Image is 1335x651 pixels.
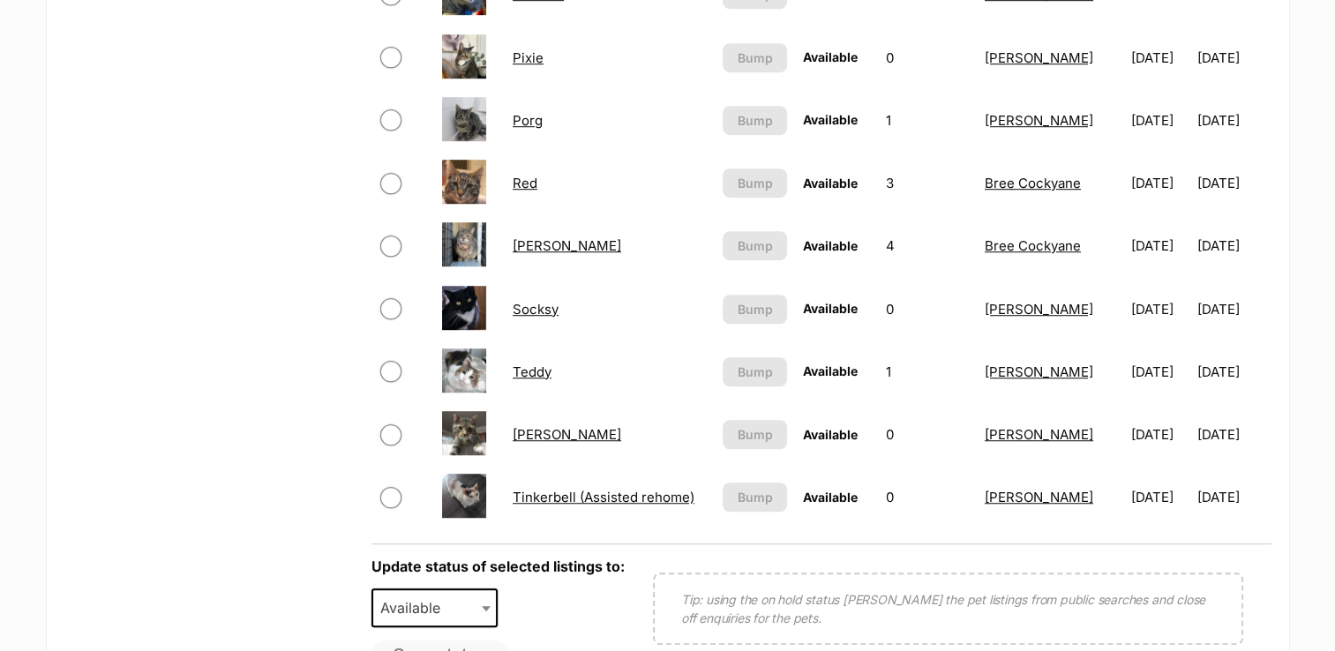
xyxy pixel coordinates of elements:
[1124,404,1196,465] td: [DATE]
[723,357,788,386] button: Bump
[879,90,976,151] td: 1
[879,404,976,465] td: 0
[723,43,788,72] button: Bump
[1124,90,1196,151] td: [DATE]
[1124,341,1196,402] td: [DATE]
[513,489,694,505] a: Tinkerbell (Assisted rehome)
[723,168,788,198] button: Bump
[373,595,458,620] span: Available
[513,112,543,129] a: Porg
[985,426,1093,443] a: [PERSON_NAME]
[1197,27,1269,88] td: [DATE]
[879,467,976,528] td: 0
[803,490,858,505] span: Available
[803,301,858,316] span: Available
[1197,279,1269,340] td: [DATE]
[681,590,1215,627] p: Tip: using the on hold status [PERSON_NAME] the pet listings from public searches and close off e...
[985,112,1093,129] a: [PERSON_NAME]
[723,295,788,324] button: Bump
[723,483,788,512] button: Bump
[1197,341,1269,402] td: [DATE]
[513,175,537,191] a: Red
[803,112,858,127] span: Available
[985,363,1093,380] a: [PERSON_NAME]
[371,557,625,575] label: Update status of selected listings to:
[1124,27,1196,88] td: [DATE]
[738,111,773,130] span: Bump
[513,363,551,380] a: Teddy
[1124,215,1196,276] td: [DATE]
[738,300,773,318] span: Bump
[803,49,858,64] span: Available
[513,237,621,254] a: [PERSON_NAME]
[513,301,559,318] a: Socksy
[513,49,544,66] a: Pixie
[1197,404,1269,465] td: [DATE]
[738,174,773,192] span: Bump
[738,488,773,506] span: Bump
[879,279,976,340] td: 0
[1124,153,1196,213] td: [DATE]
[985,237,1081,254] a: Bree Cockyane
[803,363,858,378] span: Available
[879,153,976,213] td: 3
[985,175,1081,191] a: Bree Cockyane
[1124,467,1196,528] td: [DATE]
[723,106,788,135] button: Bump
[371,588,499,627] span: Available
[738,49,773,67] span: Bump
[1197,215,1269,276] td: [DATE]
[1124,279,1196,340] td: [DATE]
[1197,90,1269,151] td: [DATE]
[803,238,858,253] span: Available
[803,427,858,442] span: Available
[738,236,773,255] span: Bump
[803,176,858,191] span: Available
[723,420,788,449] button: Bump
[738,363,773,381] span: Bump
[1197,467,1269,528] td: [DATE]
[879,27,976,88] td: 0
[879,215,976,276] td: 4
[985,49,1093,66] a: [PERSON_NAME]
[723,231,788,260] button: Bump
[513,426,621,443] a: [PERSON_NAME]
[985,489,1093,505] a: [PERSON_NAME]
[1197,153,1269,213] td: [DATE]
[985,301,1093,318] a: [PERSON_NAME]
[879,341,976,402] td: 1
[738,425,773,444] span: Bump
